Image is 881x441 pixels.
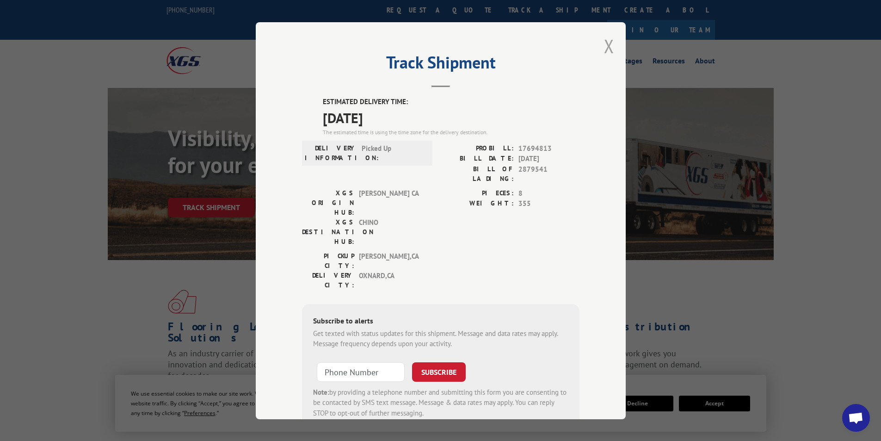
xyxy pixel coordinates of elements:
[302,56,579,74] h2: Track Shipment
[323,128,579,136] div: The estimated time is using the time zone for the delivery destination.
[441,199,514,209] label: WEIGHT:
[302,270,354,290] label: DELIVERY CITY:
[359,188,421,217] span: [PERSON_NAME] CA
[441,164,514,183] label: BILL OF LADING:
[441,188,514,199] label: PIECES:
[518,188,579,199] span: 8
[323,107,579,128] span: [DATE]
[604,34,614,58] button: Close modal
[305,143,357,162] label: DELIVERY INFORMATION:
[313,328,568,349] div: Get texted with status updates for this shipment. Message and data rates may apply. Message frequ...
[313,315,568,328] div: Subscribe to alerts
[313,387,568,418] div: by providing a telephone number and submitting this form you are consenting to be contacted by SM...
[518,199,579,209] span: 355
[518,164,579,183] span: 2879541
[359,270,421,290] span: OXNARD , CA
[359,251,421,270] span: [PERSON_NAME] , CA
[302,217,354,246] label: XGS DESTINATION HUB:
[412,362,466,381] button: SUBSCRIBE
[323,97,579,107] label: ESTIMATED DELIVERY TIME:
[362,143,424,162] span: Picked Up
[441,154,514,164] label: BILL DATE:
[302,188,354,217] label: XGS ORIGIN HUB:
[441,143,514,154] label: PROBILL:
[518,154,579,164] span: [DATE]
[302,251,354,270] label: PICKUP CITY:
[359,217,421,246] span: CHINO
[842,404,870,432] div: Open chat
[518,143,579,154] span: 17694813
[313,387,329,396] strong: Note:
[317,362,405,381] input: Phone Number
